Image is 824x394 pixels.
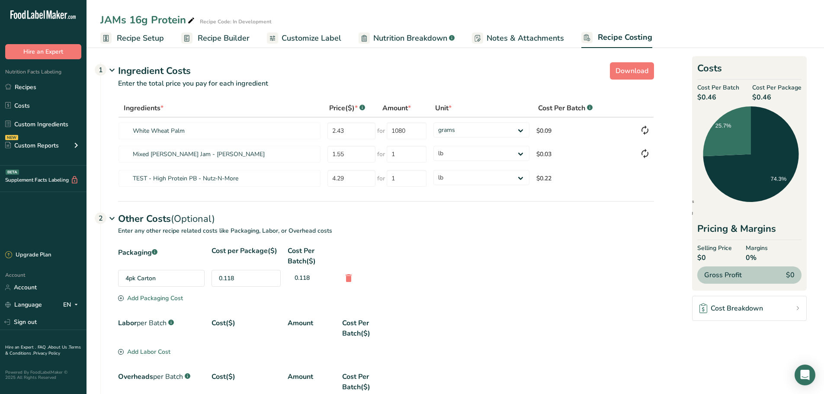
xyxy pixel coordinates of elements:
div: EN [63,300,81,310]
h2: Costs [697,61,802,80]
span: Nutrition Breakdown [373,32,447,44]
span: Recipe Builder [198,32,250,44]
div: Overheads [118,372,205,392]
div: Cost($) [212,318,281,339]
div: 1 [95,64,106,76]
div: Custom Reports [5,141,59,150]
div: Open Intercom Messenger [795,365,815,385]
a: Terms & Conditions . [5,344,81,356]
div: Packaging [118,246,205,266]
span: Amount [382,103,411,113]
a: Language [5,297,42,312]
span: Recipe Setup [117,32,164,44]
span: for [377,174,385,183]
div: Cost($) [212,372,281,392]
span: Notes & Attachments [487,32,564,44]
span: Download [616,66,648,76]
a: Hire an Expert . [5,344,36,350]
span: Recipe Costing [598,32,652,43]
td: $0.03 [533,142,636,166]
a: Notes & Attachments [472,29,564,48]
a: FAQ . [38,344,48,350]
td: $0.09 [533,118,636,142]
span: 0% [746,253,768,263]
a: Cost Breakdown [692,296,807,321]
span: Gross Profit [704,270,742,280]
a: Nutrition Breakdown [359,29,455,48]
div: Amount [288,372,335,392]
div: Cost Per Batch($) [342,318,390,339]
a: Privacy Policy [33,350,60,356]
span: Customize Label [282,32,341,44]
div: 2 [95,212,106,224]
td: $0.22 [533,166,636,190]
div: JAMs 16g Protein [100,12,196,28]
p: Enter any other recipe related costs like Packaging, Labor, or Overhead costs [101,226,654,246]
span: Cost Per Batch [697,83,739,92]
span: Selling Price [697,243,732,253]
div: 0.118 [288,270,335,286]
div: Cost Per Batch($) [342,372,390,392]
div: Labor [118,318,205,339]
span: Unit [435,103,452,113]
span: Cost Per Batch [538,103,585,113]
span: Ingredients [124,103,164,113]
button: Hire an Expert [5,44,81,59]
span: $0 [786,270,795,280]
div: 0.118 [212,270,281,287]
div: Recipe Code: In Development [200,18,272,26]
span: per Batch [153,372,183,381]
div: Cost per Package($) [212,246,281,266]
span: $0.46 [752,92,802,103]
button: Download [610,62,654,80]
span: (Optional) [171,212,215,225]
div: Powered By FoodLabelMaker © 2025 All Rights Reserved [5,370,81,380]
div: NEW [5,135,18,140]
div: Cost Breakdown [699,303,763,314]
span: $0 [697,253,732,263]
div: Cost Per Batch($) [288,246,335,266]
span: $0.46 [697,92,739,103]
div: Add Labor Cost [118,347,170,356]
div: Other Costs [118,201,654,226]
p: Enter the total price you pay for each ingredient [101,78,654,99]
span: for [377,150,385,159]
a: Recipe Builder [181,29,250,48]
div: Upgrade Plan [5,251,51,259]
div: Add Packaging Cost [118,294,183,303]
div: BETA [6,170,19,175]
a: Recipe Setup [100,29,164,48]
div: Ingredient Costs [118,64,654,78]
span: Margins [746,243,768,253]
span: Cost Per Package [752,83,802,92]
div: Amount [288,318,335,339]
span: for [377,126,385,135]
span: per Batch [137,318,167,328]
span: Ingredients [668,199,694,204]
a: Customize Label [267,29,341,48]
a: About Us . [48,344,69,350]
a: Recipe Costing [581,28,652,48]
div: Pricing & Margins [697,222,802,240]
div: 4pk Carton [118,270,205,287]
div: Price($) [329,103,365,113]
